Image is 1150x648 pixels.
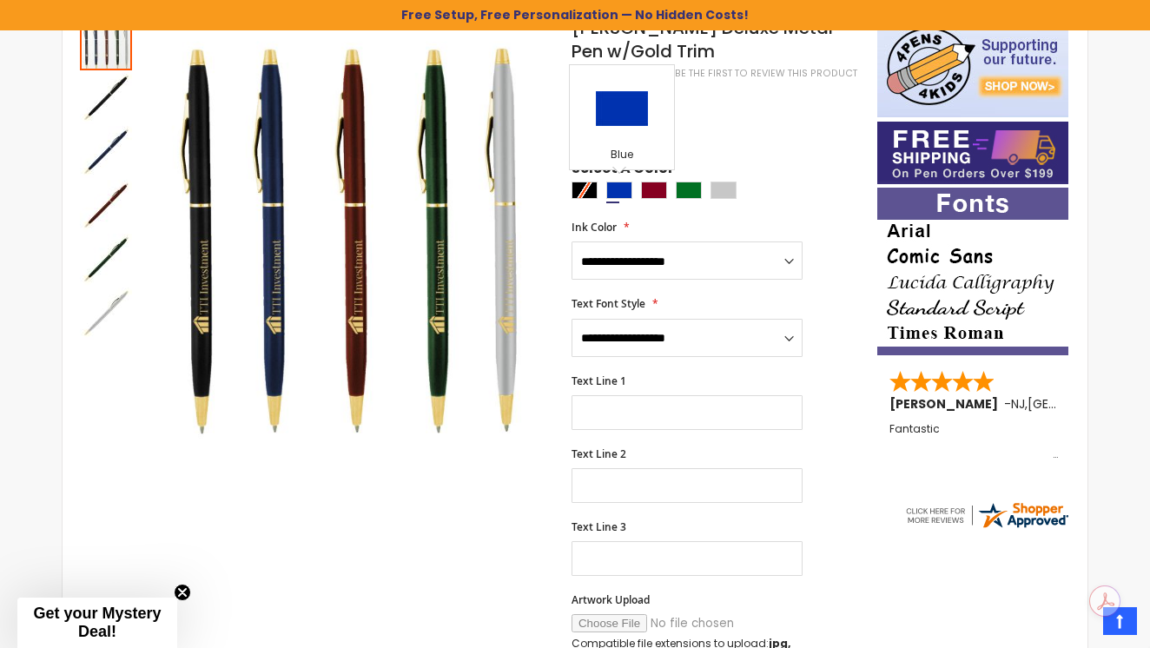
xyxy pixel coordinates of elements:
div: Blue [606,182,632,199]
div: Burgundy [641,182,667,199]
img: Cooper Deluxe Metal Pen w/Gold Trim [80,288,132,340]
div: Cooper Deluxe Metal Pen w/Gold Trim [80,286,132,340]
img: Cooper Deluxe Metal Pen w/Gold Trim [151,42,548,439]
img: Cooper Deluxe Metal Pen w/Gold Trim [80,126,132,178]
div: Cooper Deluxe Metal Pen w/Gold Trim [80,124,134,178]
div: Get your Mystery Deal!Close teaser [17,598,177,648]
img: Cooper Deluxe Metal Pen w/Gold Trim [80,180,132,232]
span: Ink Color [572,220,617,235]
img: font-personalization-examples [877,188,1068,355]
img: Cooper Deluxe Metal Pen w/Gold Trim [80,234,132,286]
span: Text Line 3 [572,519,626,534]
span: Text Font Style [572,296,645,311]
div: Cooper Deluxe Metal Pen w/Gold Trim [80,232,134,286]
div: Fantastic [889,423,1058,460]
button: Close teaser [174,584,191,601]
img: Cooper Deluxe Metal Pen w/Gold Trim [80,72,132,124]
div: Silver [710,182,737,199]
span: [PERSON_NAME] [889,395,1004,413]
div: Blue [574,148,670,165]
span: NJ [1011,395,1025,413]
div: Cooper Deluxe Metal Pen w/Gold Trim [80,178,134,232]
span: Text Line 2 [572,446,626,461]
span: Text Line 1 [572,374,626,388]
img: 4pens 4 kids [877,17,1068,117]
a: Be the first to review this product [675,67,857,80]
span: Get your Mystery Deal! [33,605,161,640]
img: 4pens.com widget logo [903,499,1070,531]
a: 4pens.com certificate URL [903,519,1070,534]
span: [PERSON_NAME] Deluxe Metal Pen w/Gold Trim [572,16,833,63]
div: Cooper Deluxe Metal Pen w/Gold Trim [80,70,134,124]
a: Top [1103,607,1137,635]
div: Green [676,182,702,199]
img: Free shipping on orders over $199 [877,122,1068,184]
span: Select A Color [572,159,674,182]
span: Artwork Upload [572,592,650,607]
